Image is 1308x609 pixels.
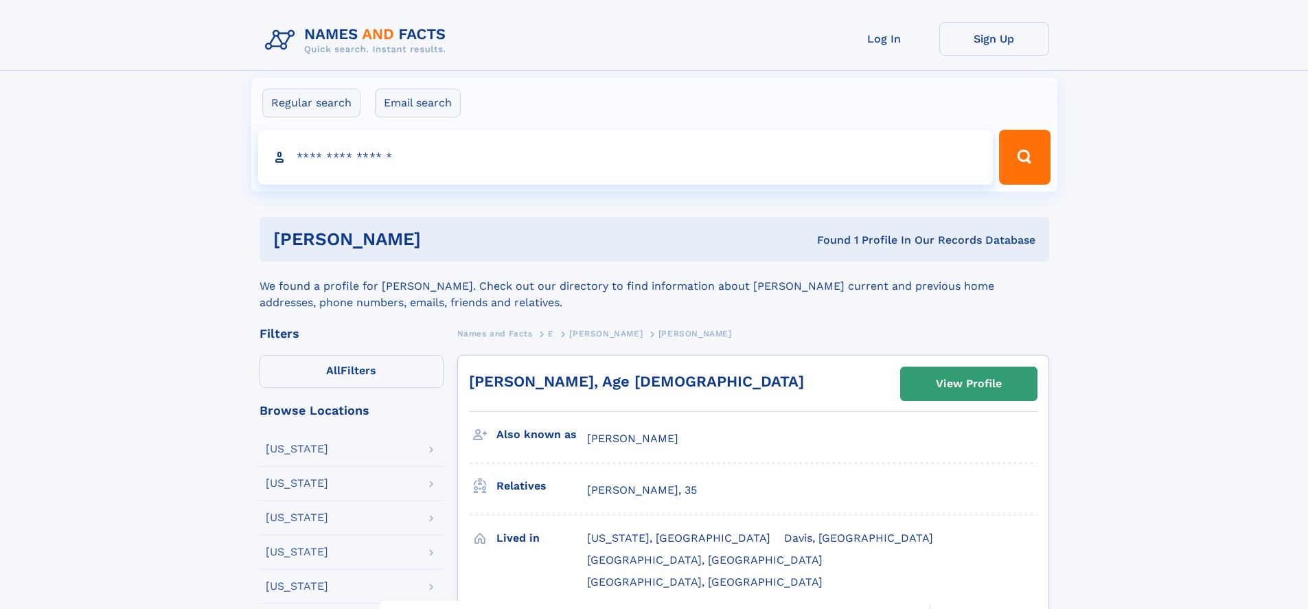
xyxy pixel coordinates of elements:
div: Found 1 Profile In Our Records Database [619,233,1035,248]
input: search input [258,130,994,185]
label: Regular search [262,89,360,117]
div: Filters [260,328,444,340]
a: Log In [829,22,939,56]
span: [US_STATE], [GEOGRAPHIC_DATA] [587,531,770,544]
a: View Profile [901,367,1037,400]
button: Search Button [999,130,1050,185]
div: [US_STATE] [266,581,328,592]
h3: Lived in [496,527,587,550]
h1: [PERSON_NAME] [273,231,619,248]
a: Sign Up [939,22,1049,56]
span: E [548,329,554,338]
a: [PERSON_NAME], Age [DEMOGRAPHIC_DATA] [469,373,804,390]
span: All [326,364,341,377]
a: Names and Facts [457,325,533,342]
div: [US_STATE] [266,547,328,558]
div: [US_STATE] [266,478,328,489]
div: Browse Locations [260,404,444,417]
label: Filters [260,355,444,388]
a: [PERSON_NAME] [569,325,643,342]
img: Logo Names and Facts [260,22,457,59]
div: View Profile [936,368,1002,400]
a: E [548,325,554,342]
span: [PERSON_NAME] [569,329,643,338]
h3: Also known as [496,423,587,446]
div: We found a profile for [PERSON_NAME]. Check out our directory to find information about [PERSON_N... [260,262,1049,311]
span: [PERSON_NAME] [658,329,732,338]
a: [PERSON_NAME], 35 [587,483,697,498]
span: [GEOGRAPHIC_DATA], [GEOGRAPHIC_DATA] [587,575,823,588]
span: [PERSON_NAME] [587,432,678,445]
label: Email search [375,89,461,117]
h3: Relatives [496,474,587,498]
div: [US_STATE] [266,512,328,523]
div: [US_STATE] [266,444,328,455]
span: Davis, [GEOGRAPHIC_DATA] [784,531,933,544]
span: [GEOGRAPHIC_DATA], [GEOGRAPHIC_DATA] [587,553,823,566]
